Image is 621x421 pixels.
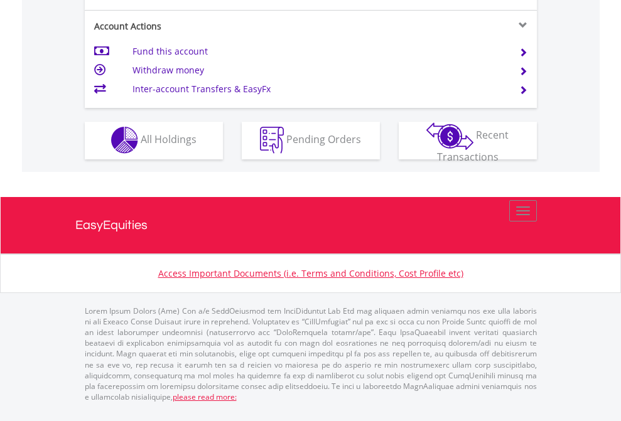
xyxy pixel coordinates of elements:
[260,127,284,154] img: pending_instructions-wht.png
[75,197,546,253] a: EasyEquities
[111,127,138,154] img: holdings-wht.png
[141,132,197,146] span: All Holdings
[173,392,237,402] a: please read more:
[85,122,223,159] button: All Holdings
[85,20,311,33] div: Account Actions
[85,306,537,402] p: Lorem Ipsum Dolors (Ame) Con a/e SeddOeiusmod tem InciDiduntut Lab Etd mag aliquaen admin veniamq...
[286,132,361,146] span: Pending Orders
[158,267,463,279] a: Access Important Documents (i.e. Terms and Conditions, Cost Profile etc)
[132,61,504,80] td: Withdraw money
[399,122,537,159] button: Recent Transactions
[426,122,473,150] img: transactions-zar-wht.png
[132,80,504,99] td: Inter-account Transfers & EasyFx
[132,42,504,61] td: Fund this account
[437,128,509,164] span: Recent Transactions
[242,122,380,159] button: Pending Orders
